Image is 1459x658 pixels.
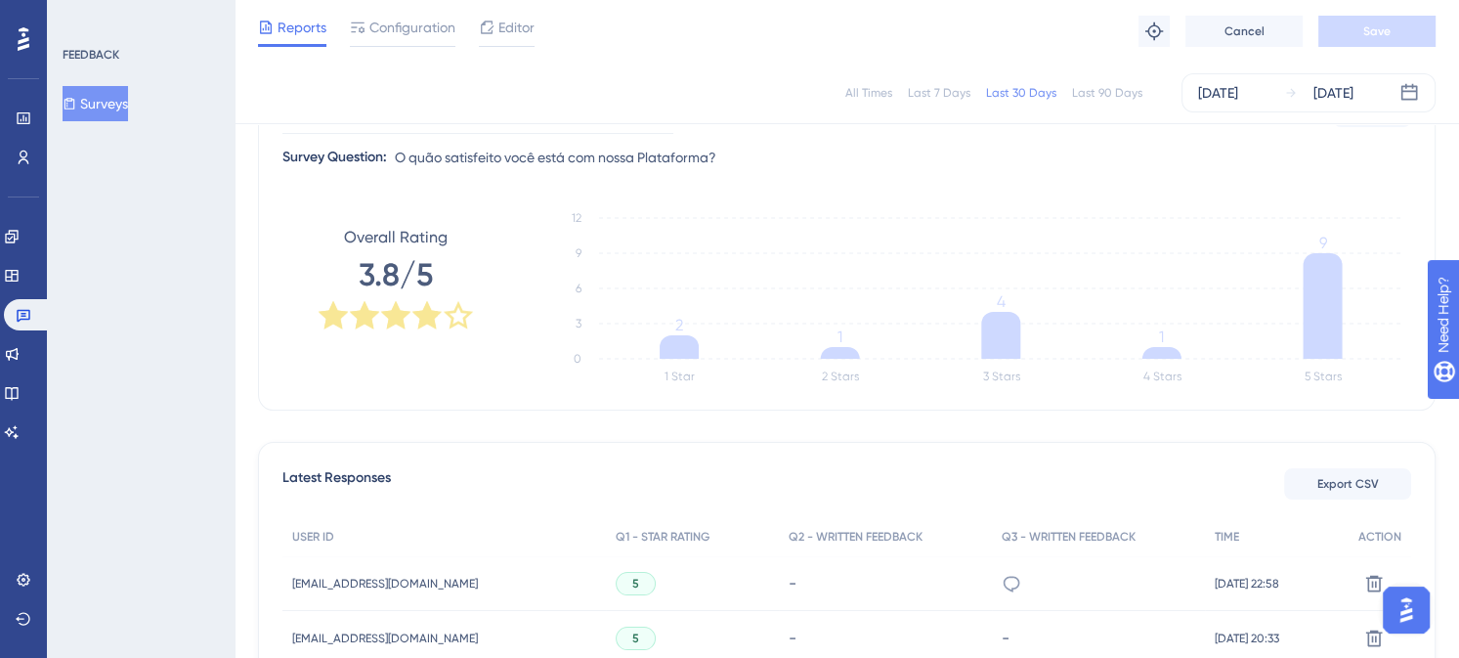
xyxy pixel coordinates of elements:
text: 4 Stars [1143,370,1181,383]
span: 5 [632,631,639,646]
text: 3 Stars [983,370,1020,383]
div: - [789,629,982,647]
div: FEEDBACK [63,47,119,63]
text: 5 Stars [1305,370,1342,383]
button: Cancel [1185,16,1303,47]
button: Save [1318,16,1436,47]
span: ACTION [1358,529,1401,545]
span: 3.8/5 [359,253,433,296]
tspan: 1 [1159,328,1164,346]
tspan: 1 [837,328,842,346]
span: Q1 - STAR RATING [616,529,709,545]
tspan: 9 [576,246,581,260]
div: - [789,574,982,592]
span: Cancel [1224,23,1265,39]
span: Configuration [369,16,455,39]
span: TIME [1215,529,1239,545]
span: Q3 - WRITTEN FEEDBACK [1002,529,1136,545]
button: Export CSV [1284,468,1411,500]
span: Export CSV [1317,476,1379,492]
span: [EMAIL_ADDRESS][DOMAIN_NAME] [292,576,478,592]
div: - [1002,629,1195,647]
span: O quão satisfeito você está com nossa Plataforma? [395,146,716,169]
span: Editor [498,16,535,39]
div: [DATE] [1313,81,1353,105]
button: Surveys [63,86,128,121]
div: Last 7 Days [908,85,970,101]
span: [EMAIL_ADDRESS][DOMAIN_NAME] [292,631,478,646]
span: USER ID [292,529,334,545]
span: 5 [632,576,639,592]
tspan: 6 [576,282,581,295]
span: Latest Responses [282,466,391,502]
tspan: 4 [997,292,1006,311]
div: [DATE] [1198,81,1238,105]
text: 1 Star [665,370,695,383]
tspan: 0 [574,352,581,366]
tspan: 3 [576,317,581,330]
div: Last 90 Days [1072,85,1142,101]
span: [DATE] 22:58 [1215,576,1279,592]
div: All Times [845,85,892,101]
span: Need Help? [46,5,122,28]
div: Last 30 Days [986,85,1056,101]
tspan: 2 [675,316,683,334]
iframe: UserGuiding AI Assistant Launcher [1377,581,1436,639]
span: Overall Rating [344,226,448,249]
span: Reports [278,16,326,39]
span: [DATE] 20:33 [1215,631,1279,646]
text: 2 Stars [822,370,859,383]
span: Q2 - WRITTEN FEEDBACK [789,529,923,545]
tspan: 12 [572,211,581,225]
tspan: 9 [1318,234,1326,252]
div: Survey Question: [282,146,387,169]
span: Save [1363,23,1391,39]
